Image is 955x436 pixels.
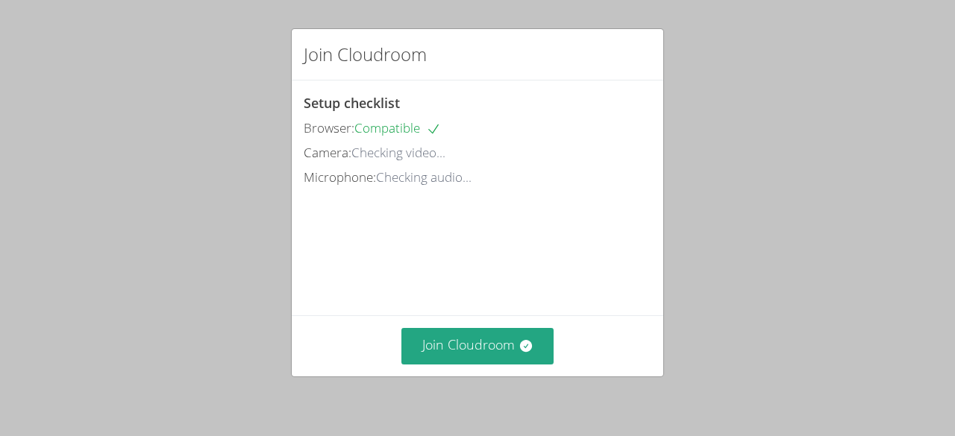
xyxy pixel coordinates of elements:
[354,119,441,136] span: Compatible
[304,94,400,112] span: Setup checklist
[304,168,376,186] span: Microphone:
[304,144,351,161] span: Camera:
[401,328,554,364] button: Join Cloudroom
[376,168,472,186] span: Checking audio...
[304,41,427,68] h2: Join Cloudroom
[304,119,354,136] span: Browser:
[351,144,445,161] span: Checking video...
